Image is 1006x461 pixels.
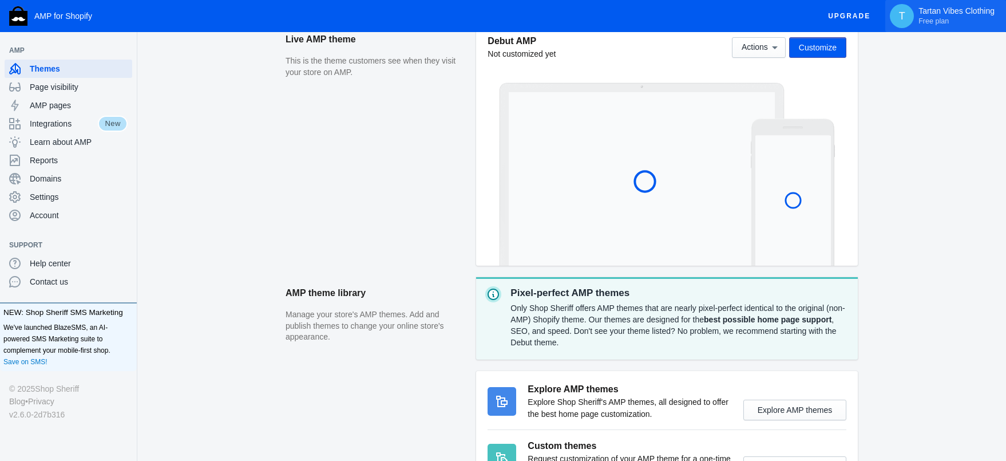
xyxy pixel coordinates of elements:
span: Actions [742,43,768,52]
a: Save on SMS! [3,356,47,368]
a: Shop Sheriff [35,383,79,395]
h3: Custom themes [528,439,732,453]
span: Free plan [918,17,949,26]
a: AMP pages [5,96,132,115]
span: Customize [799,43,837,52]
span: Contact us [30,276,128,287]
span: New [98,116,128,132]
p: Explore Shop Sheriff's AMP themes, all designed to offer the best home page customization. [528,396,732,420]
a: IntegrationsNew [5,115,132,133]
a: Contact us [5,273,132,291]
a: Page visibility [5,78,132,96]
span: AMP pages [30,100,128,111]
span: Domains [30,173,128,184]
span: Upgrade [828,6,870,26]
p: Manage your store's AMP themes. Add and publish themes to change your online store's appearance. [286,309,465,343]
span: AMP [9,45,116,56]
a: Themes [5,60,132,78]
span: Learn about AMP [30,136,128,148]
a: Reports [5,151,132,170]
button: Upgrade [819,6,880,27]
span: T [896,10,908,22]
p: Tartan Vibes Clothing [918,6,995,26]
span: Help center [30,258,128,269]
button: Explore AMP themes [743,400,846,420]
span: AMP for Shopify [34,11,92,21]
h3: Explore AMP themes [528,383,732,396]
div: Not customized yet [488,48,556,60]
img: Mobile frame [751,119,835,266]
div: © 2025 [9,383,128,395]
a: Domains [5,170,132,188]
button: Add a sales channel [116,48,134,53]
button: Actions [732,37,786,58]
a: Account [5,206,132,224]
span: Page visibility [30,81,128,93]
h2: Live AMP theme [286,23,465,56]
img: Shop Sheriff Logo [9,6,27,26]
span: Integrations [30,118,98,129]
p: Pixel-perfect AMP themes [510,286,849,300]
button: Add a sales channel [116,243,134,247]
button: Customize [789,37,846,58]
div: • [9,395,128,408]
p: This is the theme customers see when they visit your store on AMP. [286,56,465,78]
img: Laptop frame [499,82,785,266]
a: Settings [5,188,132,206]
h2: AMP theme library [286,277,465,309]
a: Blog [9,395,25,408]
div: Only Shop Sheriff offers AMP themes that are nearly pixel-perfect identical to the original (non-... [510,300,849,350]
a: Privacy [28,395,54,408]
span: Account [30,210,128,221]
strong: best possible home page support [704,315,831,324]
a: Learn about AMP [5,133,132,151]
span: Themes [30,63,128,74]
span: Support [9,239,116,251]
span: Reports [30,155,128,166]
span: Settings [30,191,128,203]
h5: Debut AMP [488,35,556,47]
div: v2.6.0-2d7b316 [9,408,128,421]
